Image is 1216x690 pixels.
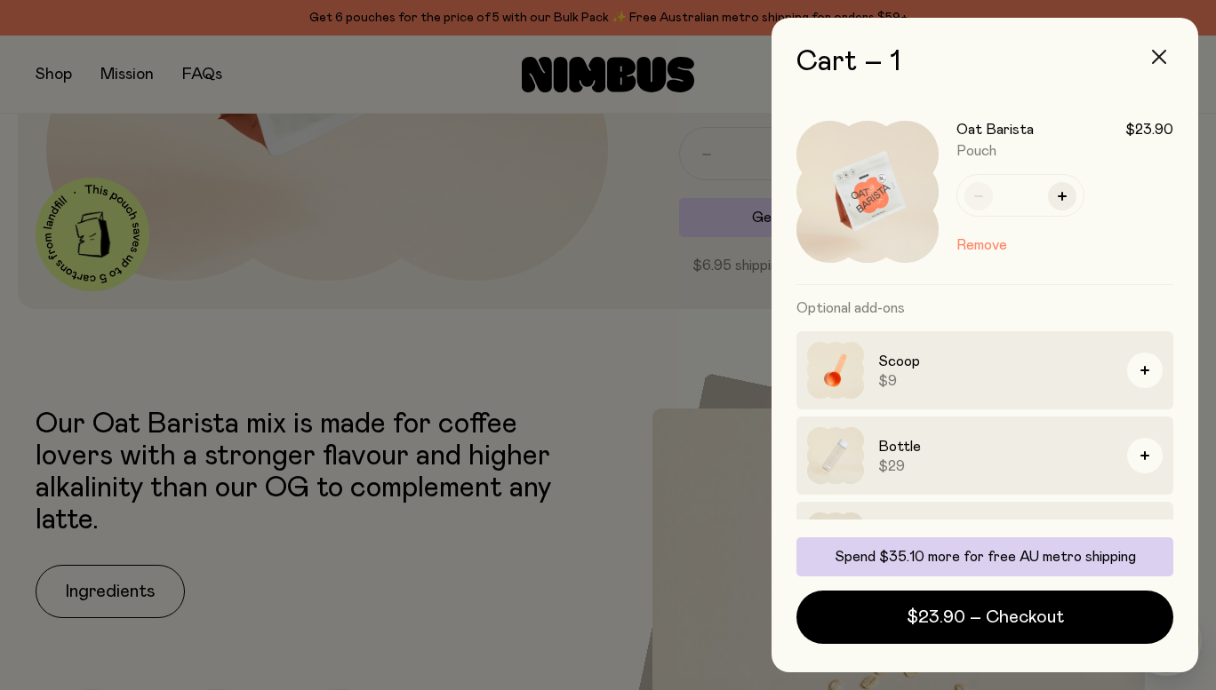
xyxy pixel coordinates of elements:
[878,457,1113,475] span: $29
[796,46,1173,78] h2: Cart – 1
[956,121,1034,139] h3: Oat Barista
[878,372,1113,390] span: $9
[796,591,1173,644] button: $23.90 – Checkout
[956,144,996,158] span: Pouch
[956,234,1007,256] button: Remove
[878,436,1113,457] h3: Bottle
[1125,121,1173,139] span: $23.90
[907,605,1064,630] span: $23.90 – Checkout
[807,548,1163,566] p: Spend $35.10 more for free AU metro shipping
[878,351,1113,372] h3: Scoop
[796,285,1173,331] h3: Optional add-ons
